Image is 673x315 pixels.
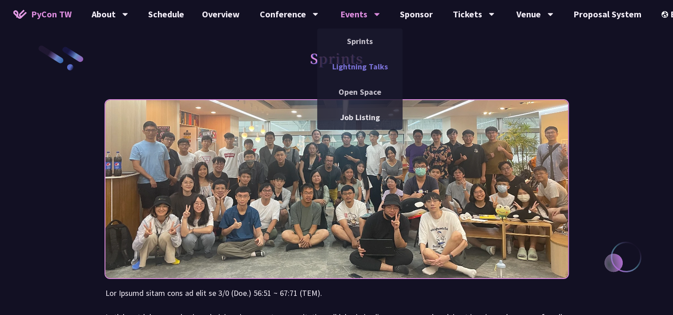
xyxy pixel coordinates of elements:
a: Job Listing [317,107,403,128]
img: Home icon of PyCon TW 2025 [13,10,27,19]
img: Photo of PyCon Taiwan Sprints [105,76,568,302]
span: PyCon TW [31,8,72,21]
h1: Sprints [310,44,363,71]
a: Sprints [317,31,403,52]
a: Open Space [317,81,403,102]
a: PyCon TW [4,3,81,25]
img: Locale Icon [661,11,670,18]
a: Lightning Talks [317,56,403,77]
